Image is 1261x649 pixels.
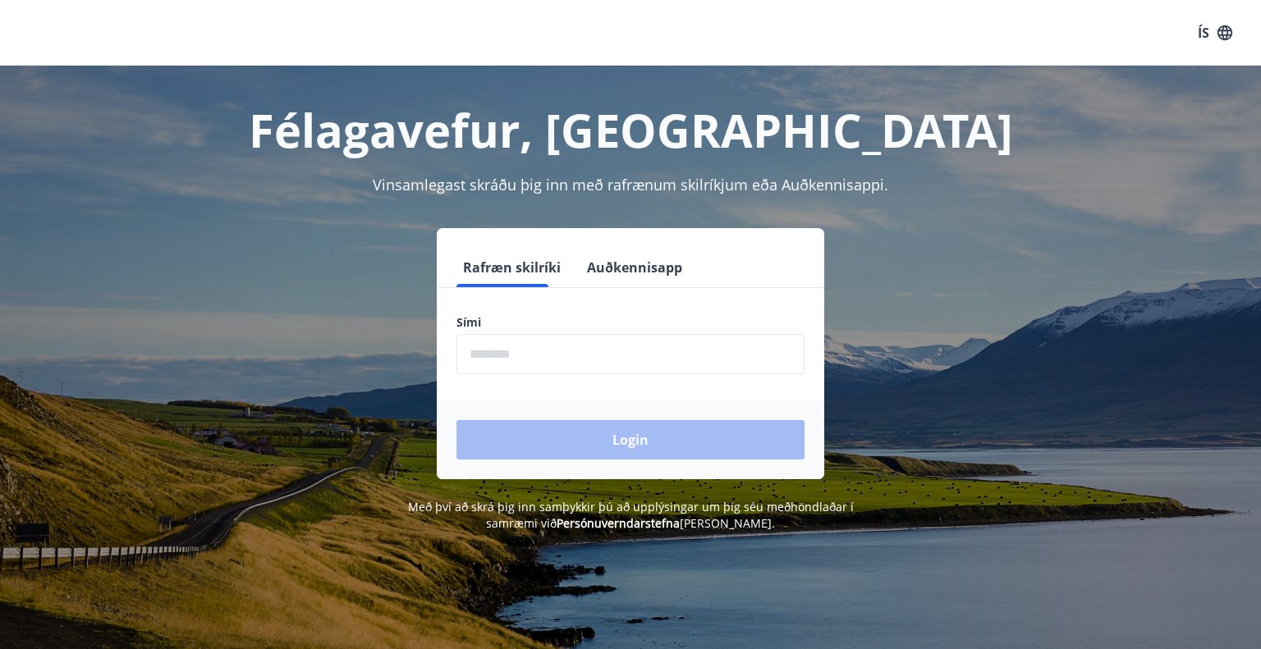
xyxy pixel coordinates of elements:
button: Auðkennisapp [580,248,689,287]
label: Sími [456,314,805,331]
button: ÍS [1189,18,1241,48]
span: Vinsamlegast skráðu þig inn með rafrænum skilríkjum eða Auðkennisappi. [373,175,888,194]
button: Rafræn skilríki [456,248,567,287]
a: Persónuverndarstefna [557,515,680,531]
span: Með því að skrá þig inn samþykkir þú að upplýsingar um þig séu meðhöndlaðar í samræmi við [PERSON... [408,499,854,531]
h1: Félagavefur, [GEOGRAPHIC_DATA] [59,98,1202,161]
